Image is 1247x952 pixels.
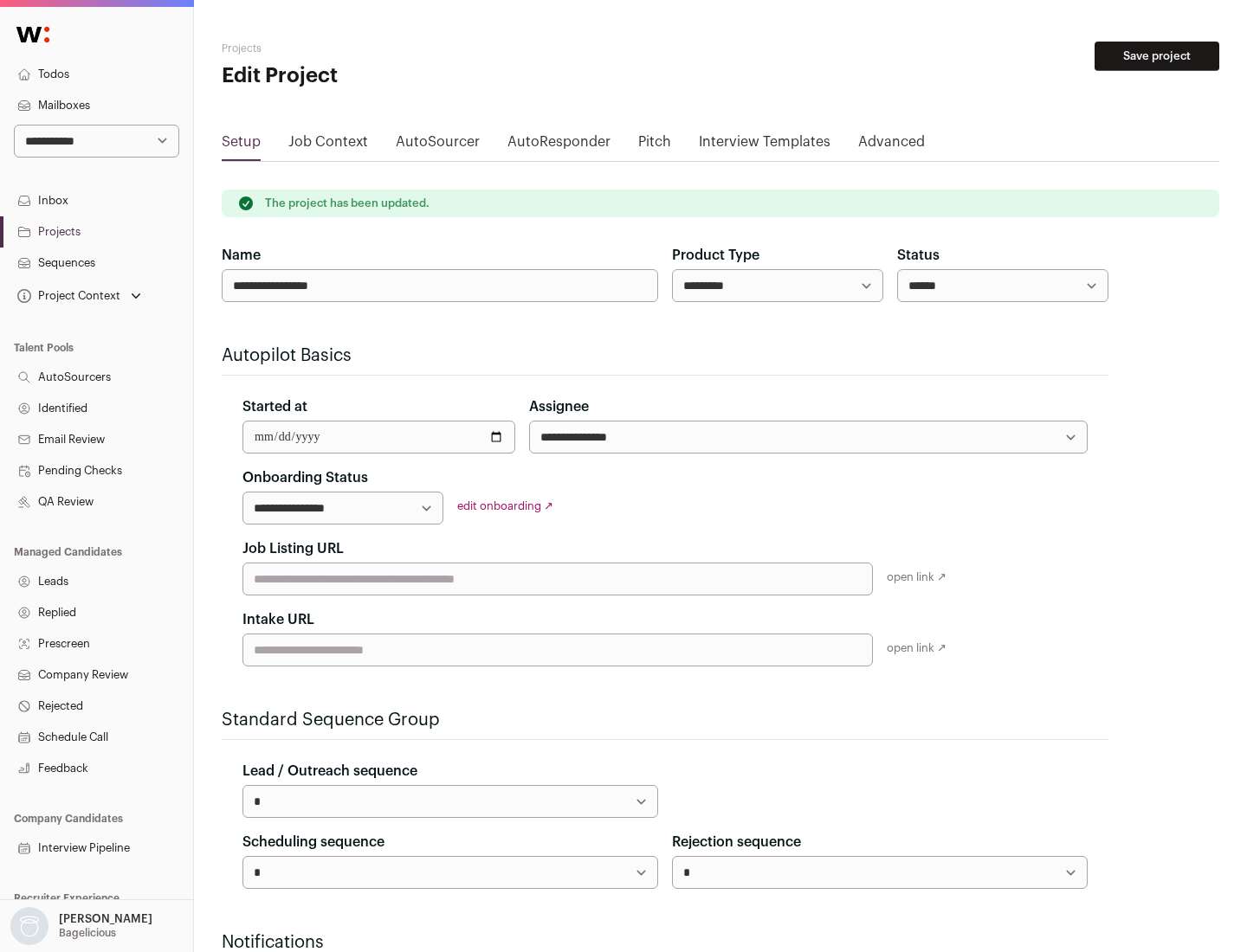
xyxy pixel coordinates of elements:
p: [PERSON_NAME] [59,912,152,926]
h1: Edit Project [222,62,554,90]
a: Advanced [858,132,925,159]
a: Pitch [638,132,671,159]
a: Setup [222,132,261,159]
label: Product Type [672,245,759,266]
label: Intake URL [242,609,314,630]
img: nopic.png [10,907,48,945]
label: Job Listing URL [242,538,344,559]
p: The project has been updated. [265,196,430,210]
label: Assignee [529,396,589,417]
label: Scheduling sequence [242,832,384,852]
h2: Projects [222,42,554,55]
h2: Autopilot Basics [222,344,1108,368]
label: Rejection sequence [672,832,801,852]
p: Bagelicious [59,926,116,940]
a: edit onboarding ↗ [457,500,553,511]
h2: Standard Sequence Group [222,708,1108,732]
img: Wellfound [7,17,59,52]
div: Project Context [14,289,120,303]
label: Onboarding Status [242,467,368,488]
a: AutoSourcer [396,132,480,159]
label: Name [222,245,261,266]
a: Job Context [288,132,368,159]
button: Open dropdown [7,907,156,945]
button: Open dropdown [14,284,145,308]
label: Started at [242,396,307,417]
button: Save project [1095,42,1219,71]
label: Status [897,245,940,266]
a: Interview Templates [699,132,830,159]
a: AutoResponder [507,132,611,159]
label: Lead / Outreach sequence [242,761,417,782]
